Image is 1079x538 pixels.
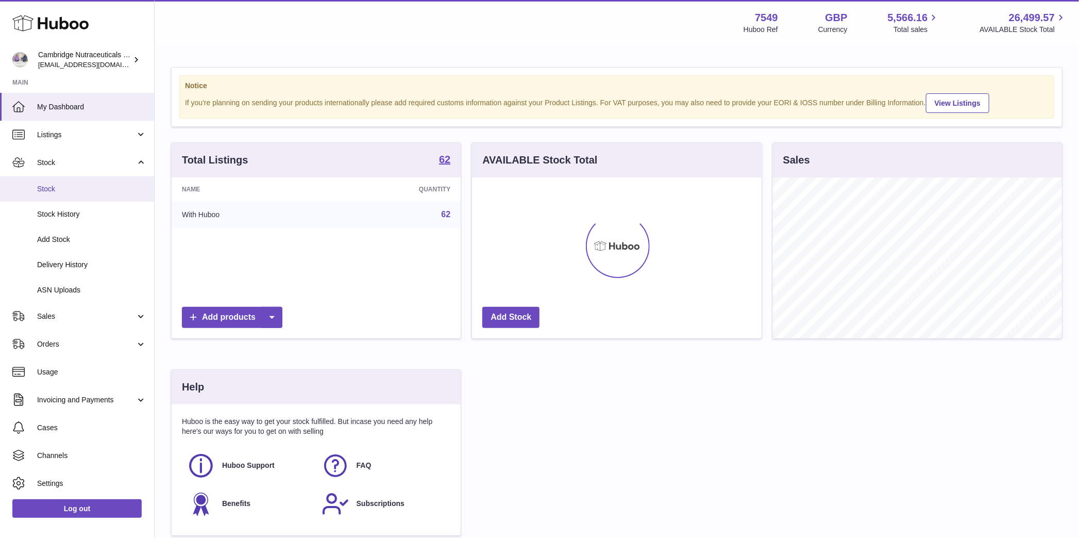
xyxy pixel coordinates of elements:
h3: Total Listings [182,153,248,167]
span: Orders [37,339,136,349]
a: 62 [439,154,450,167]
strong: GBP [825,11,847,25]
a: Huboo Support [187,452,311,480]
h3: Help [182,380,204,394]
span: Channels [37,451,146,461]
span: Delivery History [37,260,146,270]
span: Stock [37,184,146,194]
a: Add products [182,307,282,328]
th: Quantity [324,177,461,201]
span: My Dashboard [37,102,146,112]
strong: 7549 [755,11,778,25]
div: If you're planning on sending your products internationally please add required customs informati... [185,92,1049,113]
span: Stock History [37,209,146,219]
span: Listings [37,130,136,140]
a: 62 [442,210,451,219]
span: Add Stock [37,235,146,244]
span: FAQ [357,461,372,470]
span: ASN Uploads [37,285,146,295]
td: With Huboo [172,201,324,228]
a: Log out [12,499,142,518]
strong: Notice [185,81,1049,91]
strong: 62 [439,154,450,165]
div: Huboo Ref [744,25,778,35]
h3: AVAILABLE Stock Total [482,153,597,167]
span: Huboo Support [222,461,275,470]
a: 26,499.57 AVAILABLE Stock Total [980,11,1067,35]
th: Name [172,177,324,201]
span: Sales [37,312,136,321]
div: Currency [818,25,848,35]
img: qvc@camnutra.com [12,52,28,68]
span: 26,499.57 [1009,11,1055,25]
a: Add Stock [482,307,539,328]
span: [EMAIL_ADDRESS][DOMAIN_NAME] [38,60,151,69]
span: Usage [37,367,146,377]
a: FAQ [322,452,446,480]
span: Settings [37,479,146,488]
span: Stock [37,158,136,168]
span: Cases [37,423,146,433]
span: Subscriptions [357,499,404,509]
a: 5,566.16 Total sales [888,11,940,35]
a: Subscriptions [322,490,446,518]
h3: Sales [783,153,810,167]
span: 5,566.16 [888,11,928,25]
a: View Listings [926,93,989,113]
span: Benefits [222,499,250,509]
p: Huboo is the easy way to get your stock fulfilled. But incase you need any help here's our ways f... [182,417,450,436]
span: Invoicing and Payments [37,395,136,405]
span: Total sales [893,25,939,35]
span: AVAILABLE Stock Total [980,25,1067,35]
a: Benefits [187,490,311,518]
div: Cambridge Nutraceuticals Ltd [38,50,131,70]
